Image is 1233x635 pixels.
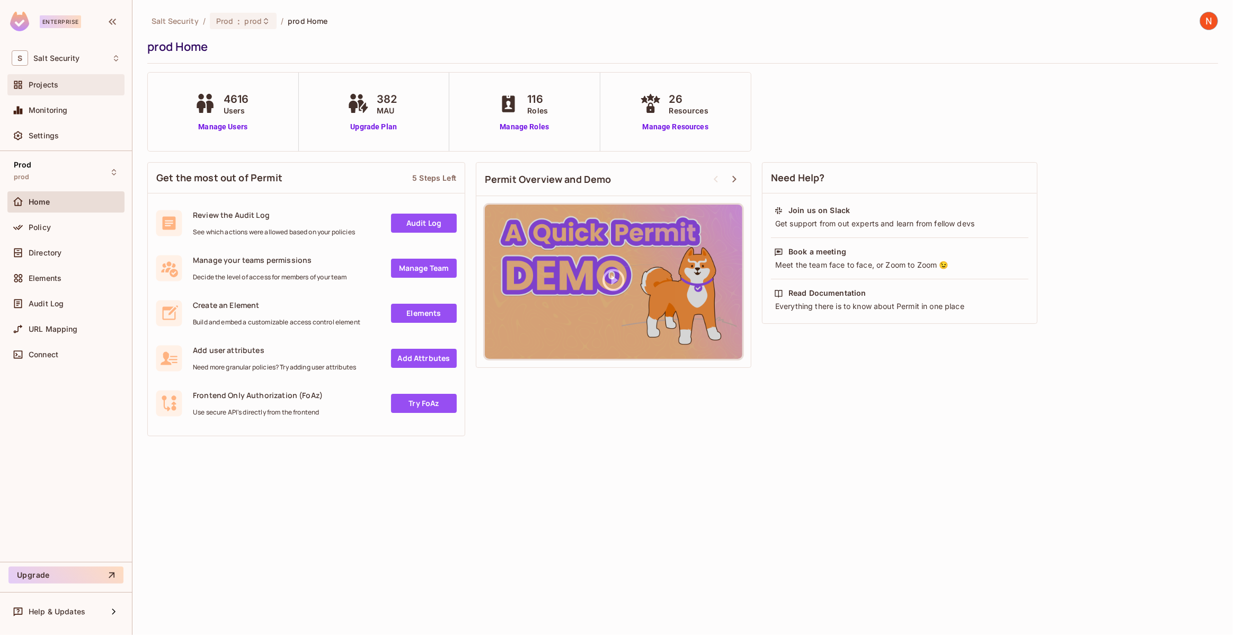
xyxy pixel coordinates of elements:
[193,345,356,355] span: Add user attributes
[637,121,714,133] a: Manage Resources
[485,173,611,186] span: Permit Overview and Demo
[14,161,32,169] span: Prod
[29,350,58,359] span: Connect
[29,223,51,232] span: Policy
[669,91,708,107] span: 26
[203,16,206,26] li: /
[29,106,68,114] span: Monitoring
[377,105,397,116] span: MAU
[391,304,457,323] a: Elements
[8,567,123,584] button: Upgrade
[216,16,234,26] span: Prod
[288,16,327,26] span: prod Home
[29,198,50,206] span: Home
[29,131,59,140] span: Settings
[14,173,30,181] span: prod
[391,394,457,413] a: Try FoAz
[193,408,323,417] span: Use secure API's directly from the frontend
[29,607,85,616] span: Help & Updates
[156,171,282,184] span: Get the most out of Permit
[774,301,1025,312] div: Everything there is to know about Permit in one place
[345,121,402,133] a: Upgrade Plan
[788,246,846,257] div: Book a meeting
[193,390,323,400] span: Frontend Only Authorization (FoAz)
[774,260,1025,270] div: Meet the team face to face, or Zoom to Zoom 😉
[152,16,199,26] span: the active workspace
[1200,12,1218,30] img: Nitzan Braham
[377,91,397,107] span: 382
[669,105,708,116] span: Resources
[788,288,866,298] div: Read Documentation
[193,318,360,327] span: Build and embed a customizable access control element
[527,91,548,107] span: 116
[10,12,29,31] img: SReyMgAAAABJRU5ErkJggg==
[237,17,241,25] span: :
[224,91,249,107] span: 4616
[391,214,457,233] a: Audit Log
[33,54,79,63] span: Workspace: Salt Security
[774,218,1025,229] div: Get support from out experts and learn from fellow devs
[193,210,355,220] span: Review the Audit Log
[412,173,456,183] div: 5 Steps Left
[193,300,360,310] span: Create an Element
[771,171,825,184] span: Need Help?
[391,259,457,278] a: Manage Team
[147,39,1213,55] div: prod Home
[193,273,347,281] span: Decide the level of access for members of your team
[193,363,356,372] span: Need more granular policies? Try adding user attributes
[245,16,262,26] span: prod
[193,228,355,236] span: See which actions were allowed based on your policies
[192,121,254,133] a: Manage Users
[29,274,61,283] span: Elements
[12,50,28,66] span: S
[40,15,81,28] div: Enterprise
[527,105,548,116] span: Roles
[224,105,249,116] span: Users
[29,325,78,333] span: URL Mapping
[495,121,553,133] a: Manage Roles
[29,81,58,89] span: Projects
[391,349,457,368] a: Add Attrbutes
[193,255,347,265] span: Manage your teams permissions
[788,205,850,216] div: Join us on Slack
[29,249,61,257] span: Directory
[29,299,64,308] span: Audit Log
[281,16,283,26] li: /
